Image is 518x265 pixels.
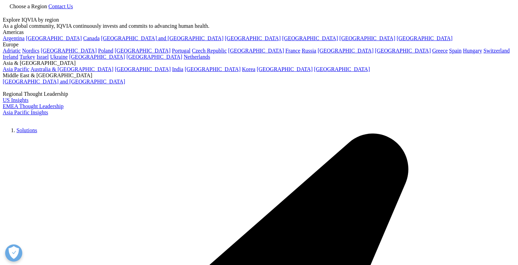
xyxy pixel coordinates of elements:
a: [GEOGRAPHIC_DATA] [26,35,82,41]
a: Portugal [172,48,190,54]
a: [GEOGRAPHIC_DATA] and [GEOGRAPHIC_DATA] [3,79,125,84]
a: Greece [432,48,447,54]
a: [GEOGRAPHIC_DATA] and [GEOGRAPHIC_DATA] [101,35,223,41]
a: [GEOGRAPHIC_DATA] [225,35,281,41]
a: Czech Republic [192,48,227,54]
div: Europe [3,42,515,48]
a: EMEA Thought Leadership [3,103,63,109]
a: [GEOGRAPHIC_DATA] [126,54,182,60]
a: Asia Pacific Insights [3,110,48,115]
div: As a global community, IQVIA continuously invests and commits to advancing human health. [3,23,515,29]
a: [GEOGRAPHIC_DATA] [257,66,312,72]
a: Korea [242,66,255,72]
a: Argentina [3,35,25,41]
a: Poland [98,48,113,54]
a: [GEOGRAPHIC_DATA] [69,54,125,60]
a: Nordics [22,48,39,54]
a: Canada [83,35,100,41]
a: Spain [449,48,461,54]
a: Asia Pacific [3,66,29,72]
button: Open Preferences [5,244,22,262]
a: Israel [37,54,49,60]
a: [GEOGRAPHIC_DATA] [185,66,241,72]
a: [GEOGRAPHIC_DATA] [41,48,97,54]
div: Asia & [GEOGRAPHIC_DATA] [3,60,515,66]
a: Ukraine [50,54,68,60]
a: US Insights [3,97,28,103]
a: [GEOGRAPHIC_DATA] [115,48,171,54]
a: France [285,48,300,54]
div: Regional Thought Leadership [3,91,515,97]
a: Turkey [20,54,35,60]
a: [GEOGRAPHIC_DATA] [318,48,373,54]
a: [GEOGRAPHIC_DATA] [115,66,171,72]
a: Australia & [GEOGRAPHIC_DATA] [30,66,113,72]
a: Ireland [3,54,18,60]
a: Netherlands [184,54,210,60]
a: [GEOGRAPHIC_DATA] [375,48,431,54]
span: Choose a Region [10,3,47,9]
a: Contact Us [48,3,73,9]
div: Middle East & [GEOGRAPHIC_DATA] [3,72,515,79]
a: [GEOGRAPHIC_DATA] [340,35,395,41]
a: [GEOGRAPHIC_DATA] [397,35,453,41]
a: Adriatic [3,48,21,54]
a: Solutions [16,127,37,133]
a: Hungary [463,48,482,54]
div: Americas [3,29,515,35]
a: [GEOGRAPHIC_DATA] [282,35,338,41]
div: Explore IQVIA by region [3,17,515,23]
a: Russia [302,48,317,54]
a: [GEOGRAPHIC_DATA] [314,66,370,72]
a: Switzerland [483,48,509,54]
a: [GEOGRAPHIC_DATA] [228,48,284,54]
a: India [172,66,183,72]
